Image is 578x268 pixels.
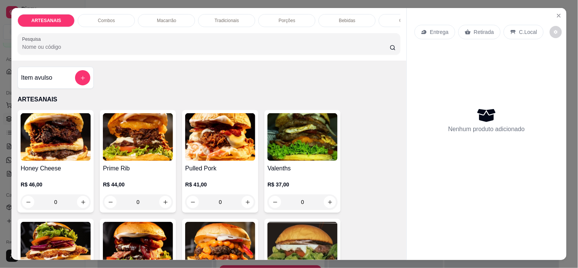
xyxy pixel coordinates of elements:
[339,18,355,24] p: Bebidas
[519,28,537,36] p: C.Local
[474,28,494,36] p: Retirada
[22,36,43,42] label: Pesquisa
[31,18,61,24] p: ARTESANAIS
[267,113,338,161] img: product-image
[98,18,115,24] p: Combos
[448,125,525,134] p: Nenhum produto adicionado
[185,164,255,173] h4: Pulled Pork
[185,181,255,188] p: R$ 41,00
[75,70,90,85] button: add-separate-item
[267,181,338,188] p: R$ 37,00
[21,164,91,173] h4: Honey Cheese
[22,43,390,51] input: Pesquisa
[18,95,400,104] p: ARTESANAIS
[21,113,91,161] img: product-image
[215,18,239,24] p: Tradicionais
[21,73,52,82] h4: Item avulso
[279,18,295,24] p: Porções
[21,181,91,188] p: R$ 46,00
[103,113,173,161] img: product-image
[103,164,173,173] h4: Prime Rib
[157,18,176,24] p: Macarrão
[553,10,565,22] button: Close
[550,26,562,38] button: decrease-product-quantity
[185,113,255,161] img: product-image
[103,181,173,188] p: R$ 44,00
[267,164,338,173] h4: Valenths
[399,18,415,24] p: Cremes
[430,28,449,36] p: Entrega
